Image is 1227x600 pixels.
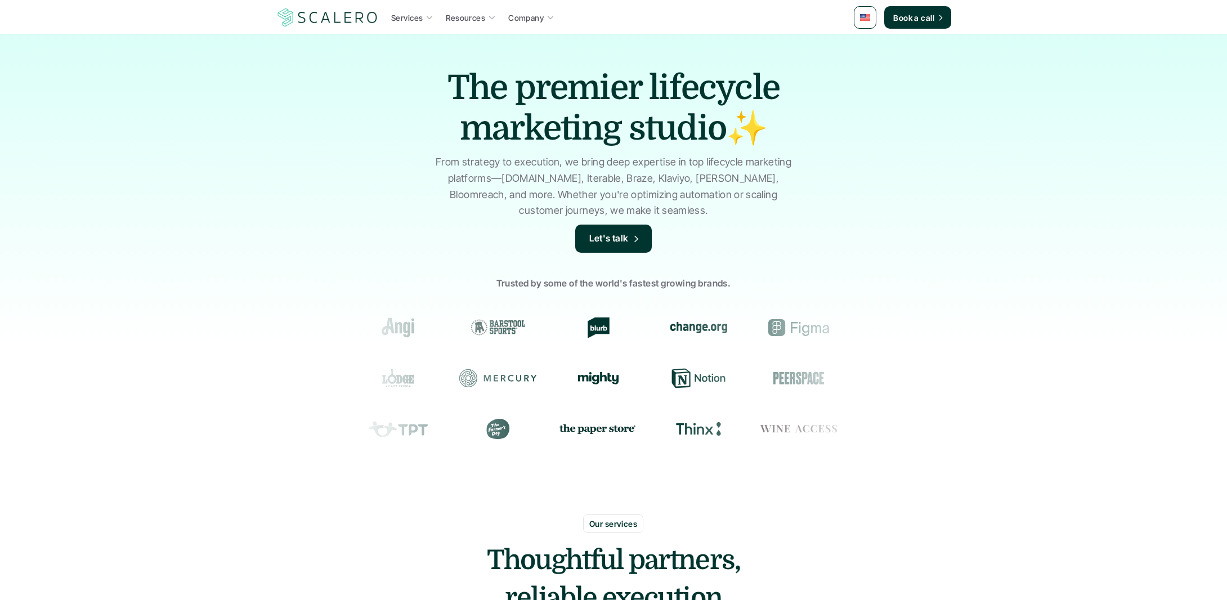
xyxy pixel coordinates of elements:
a: Let's talk [575,225,652,253]
a: Book a call [884,6,951,29]
p: Resources [446,12,485,24]
img: Scalero company logotype [276,7,379,28]
p: From strategy to execution, we bring deep expertise in top lifecycle marketing platforms—[DOMAIN_... [431,154,796,219]
p: Book a call [893,12,934,24]
p: Company [508,12,544,24]
p: Services [391,12,423,24]
p: Our services [589,518,637,530]
h1: The premier lifecycle marketing studio✨ [417,68,810,149]
p: Let's talk [589,231,629,246]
